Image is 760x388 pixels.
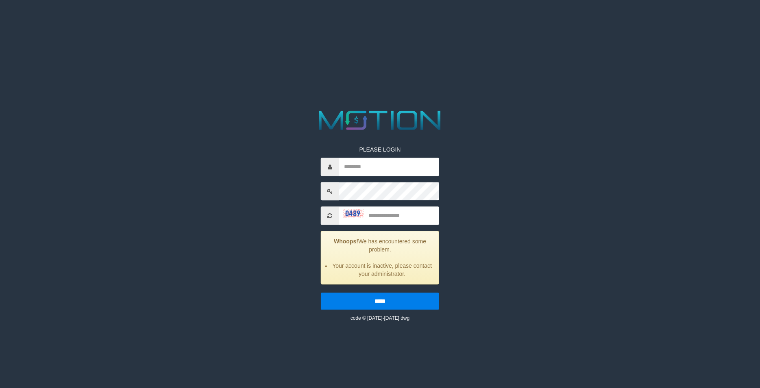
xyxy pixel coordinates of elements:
small: code © [DATE]-[DATE] dwg [351,316,409,321]
strong: Whoops! [334,238,358,245]
img: MOTION_logo.png [314,107,446,133]
li: Your account is inactive, please contact your administrator. [331,262,433,278]
div: We has encountered some problem. [321,231,439,285]
p: PLEASE LOGIN [321,146,439,154]
img: captcha [343,209,364,217]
